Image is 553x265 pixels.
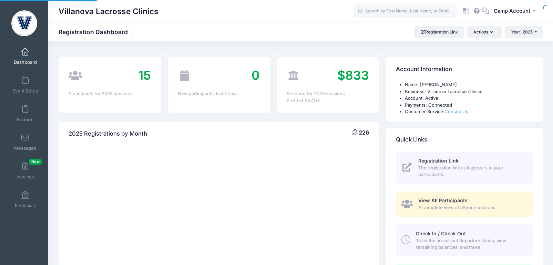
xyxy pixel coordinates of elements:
[414,26,464,38] a: Registration Link
[17,117,33,122] span: Reports
[17,174,34,180] span: Invoices
[444,109,468,114] a: Contact Us
[396,130,427,149] h4: Quick Links
[489,3,543,19] button: Camp Account
[287,90,369,104] div: Revenue for 2025 sessions Profit of $47,174
[14,59,37,65] span: Dashboard
[396,152,533,184] a: Registration Link The registration link as it appears to your participants.
[505,26,543,38] button: Year: 2025
[418,158,459,164] span: Registration Link
[416,230,466,236] span: Check In / Check Out
[59,28,134,36] h1: Registration Dashboard
[59,3,158,19] h1: Villanova Lacrosse Clinics
[405,88,533,95] li: Business: Villanova Lacrosse Clinics
[9,44,42,68] a: Dashboard
[418,197,468,203] span: View All Participants
[494,7,530,15] span: Camp Account
[9,73,42,97] a: Event Setup
[418,204,525,211] span: A complete view of all your sessions.
[405,81,533,88] li: Name: [PERSON_NAME]
[9,130,42,154] a: Messages
[396,192,533,217] a: View All Participants A complete view of all your sessions.
[354,4,457,18] input: Search by First Name, Last Name, or Email...
[396,60,452,79] h4: Account Information
[405,108,533,115] li: Customer Service:
[418,165,525,178] span: The registration link as it appears to your participants.
[405,95,533,102] li: Account: Active
[69,124,147,144] h4: 2025 Registrations by Month
[15,203,36,208] span: Financials
[12,88,38,94] span: Event Setup
[14,145,36,151] span: Messages
[405,102,533,109] li: Payments: Connected
[11,10,37,36] img: Villanova Lacrosse Clinics
[9,187,42,212] a: Financials
[396,224,533,256] a: Check In / Check Out Track the arrival and departure status, view remaining balances, and more.
[178,90,260,97] div: New participants: last 7 days
[9,159,42,183] a: InvoicesNew
[29,159,42,165] span: New
[359,129,369,136] span: 226
[9,101,42,126] a: Reports
[337,68,369,83] span: $833
[138,68,151,83] span: 15
[416,237,525,251] span: Track the arrival and departure status, view remaining balances, and more.
[511,29,533,35] span: Year: 2025
[252,68,260,83] span: 0
[69,90,151,97] div: Participants for 2025 sessions
[467,26,502,38] button: Actions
